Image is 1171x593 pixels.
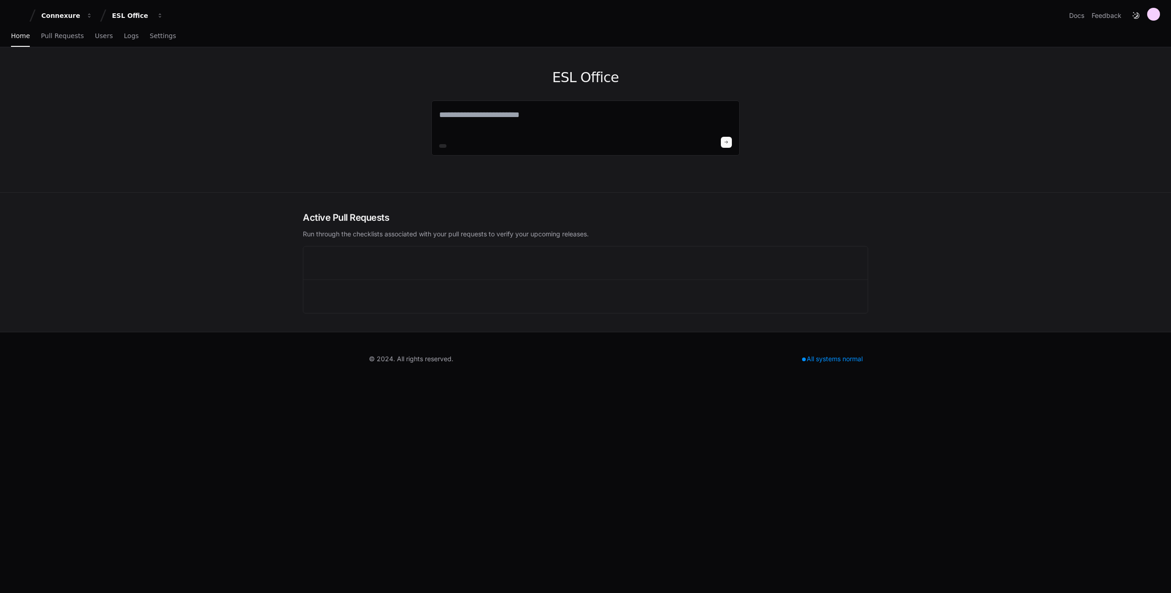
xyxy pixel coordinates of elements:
[303,211,868,224] h2: Active Pull Requests
[369,354,453,364] div: © 2024. All rights reserved.
[41,11,81,20] div: Connexure
[11,26,30,47] a: Home
[95,26,113,47] a: Users
[124,33,139,39] span: Logs
[303,229,868,239] p: Run through the checklists associated with your pull requests to verify your upcoming releases.
[431,69,740,86] h1: ESL Office
[1069,11,1084,20] a: Docs
[41,33,84,39] span: Pull Requests
[1092,11,1121,20] button: Feedback
[38,7,96,24] button: Connexure
[150,33,176,39] span: Settings
[11,33,30,39] span: Home
[797,352,868,365] div: All systems normal
[112,11,151,20] div: ESL Office
[124,26,139,47] a: Logs
[108,7,167,24] button: ESL Office
[41,26,84,47] a: Pull Requests
[150,26,176,47] a: Settings
[95,33,113,39] span: Users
